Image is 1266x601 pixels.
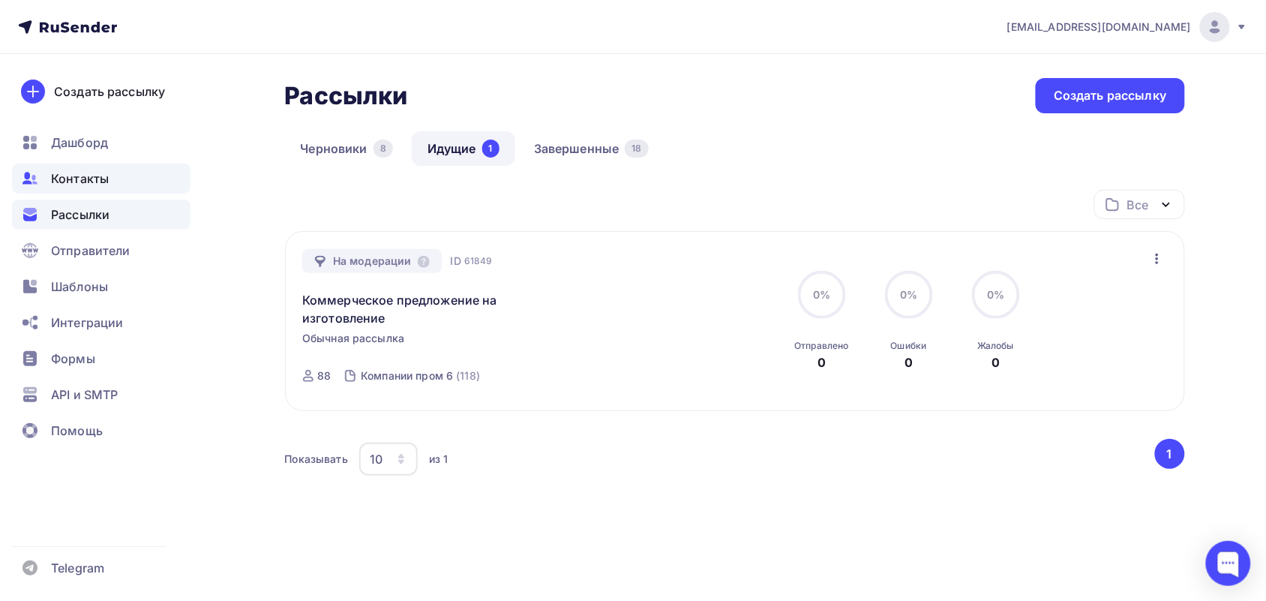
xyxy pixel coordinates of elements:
[464,254,493,269] span: 61849
[1054,87,1166,104] div: Создать рассылку
[1007,12,1248,42] a: [EMAIL_ADDRESS][DOMAIN_NAME]
[977,340,1014,352] div: Жалобы
[12,128,190,158] a: Дашборд
[813,288,830,301] span: 0%
[1007,20,1191,35] span: [EMAIL_ADDRESS][DOMAIN_NAME]
[12,200,190,230] a: Рассылки
[51,386,118,404] span: API и SMTP
[482,140,499,158] div: 1
[429,452,448,467] div: из 1
[12,344,190,374] a: Формы
[904,353,913,371] div: 0
[891,340,927,352] div: Ошибки
[12,164,190,194] a: Контакты
[51,314,123,332] span: Интеграции
[51,278,108,296] span: Шаблоны
[302,291,559,327] a: Коммерческое предложение на изготовление
[285,452,348,467] div: Показывать
[987,288,1004,301] span: 0%
[370,450,382,468] div: 10
[51,559,104,577] span: Telegram
[1127,196,1148,214] div: Все
[456,368,480,383] div: (118)
[51,422,103,440] span: Помощь
[51,242,130,260] span: Отправители
[51,350,95,368] span: Формы
[361,368,453,383] div: Компании пром 6
[373,140,393,158] div: 8
[359,364,481,388] a: Компании пром 6 (118)
[12,272,190,302] a: Шаблоны
[285,81,408,111] h2: Рассылки
[991,353,1000,371] div: 0
[54,83,165,101] div: Создать рассылку
[12,236,190,266] a: Отправители
[358,442,418,476] button: 10
[51,134,108,152] span: Дашборд
[302,331,404,346] span: Обычная рассылка
[317,368,331,383] div: 88
[412,131,515,166] a: Идущие1
[302,249,442,273] div: На модерации
[451,254,461,269] span: ID
[51,206,109,224] span: Рассылки
[1094,190,1185,219] button: Все
[1152,439,1185,469] ul: Pagination
[51,170,109,188] span: Контакты
[285,131,409,166] a: Черновики8
[1155,439,1185,469] button: Go to page 1
[900,288,917,301] span: 0%
[795,340,849,352] div: Отправлено
[625,140,648,158] div: 18
[518,131,664,166] a: Завершенные18
[817,353,826,371] div: 0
